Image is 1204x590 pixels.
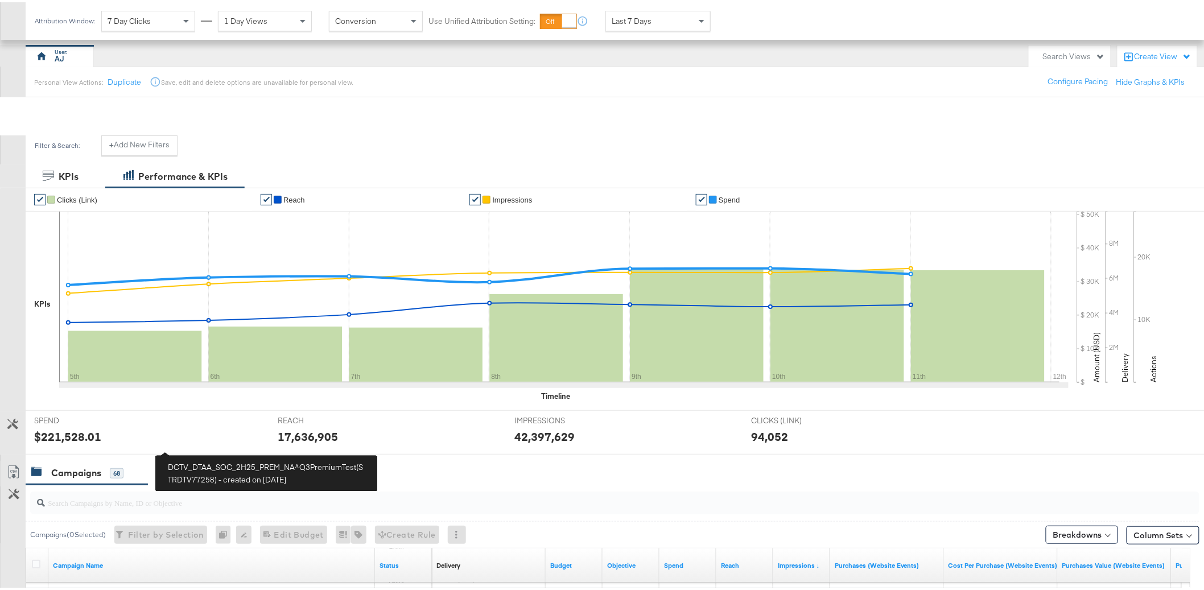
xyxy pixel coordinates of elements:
button: Duplicate [108,75,141,85]
div: Filter & Search: [34,139,80,147]
div: Delivery [436,559,460,568]
div: 94,052 [751,426,788,443]
text: Delivery [1120,351,1131,380]
div: 68 [110,466,123,476]
div: Save, edit and delete options are unavailable for personal view. [161,76,353,85]
input: Search Campaigns by Name, ID or Objective [45,485,1091,507]
button: +Add New Filters [101,133,178,154]
label: Use Unified Attribution Setting: [428,14,535,24]
a: The total amount spent to date. [664,559,712,568]
div: Campaigns [51,464,101,477]
a: ✔ [261,192,272,203]
button: Hide Graphs & KPIs [1116,75,1185,85]
a: The number of people your ad was served to. [721,559,769,568]
div: Performance & KPIs [138,168,228,181]
span: 1 Day Views [224,14,267,24]
span: REACH [278,413,363,424]
span: Conversion [335,14,376,24]
div: $221,528.01 [34,426,101,443]
div: Attribution Window: [34,15,96,23]
a: The total value of the purchase actions tracked by your Custom Audience pixel on your website aft... [1062,559,1167,568]
a: The maximum amount you're willing to spend on your ads, on average each day or over the lifetime ... [550,559,598,568]
div: Search Views [1043,49,1105,60]
div: Personal View Actions: [34,76,103,85]
text: Amount (USD) [1092,330,1102,380]
a: ✔ [696,192,707,203]
a: ✔ [469,192,481,203]
div: Create View [1135,49,1191,60]
a: Your campaign name. [53,559,370,568]
div: 0 [216,523,236,542]
text: Actions [1149,353,1159,380]
div: 17,636,905 [278,426,338,443]
div: Campaigns ( 0 Selected) [30,527,106,538]
a: The number of times your ad was served. On mobile apps an ad is counted as served the first time ... [778,559,826,568]
div: Timeline [541,389,570,399]
span: SPEND [34,413,119,424]
span: IMPRESSIONS [514,413,600,424]
button: Breakdowns [1046,523,1118,542]
a: Reflects the ability of your Ad Campaign to achieve delivery based on ad states, schedule and bud... [436,559,460,568]
div: AJ [55,51,64,62]
a: The number of times a purchase was made tracked by your Custom Audience pixel on your website aft... [835,559,939,568]
strong: + [109,137,114,148]
span: Last 7 Days [612,14,652,24]
a: Shows the current state of your Ad Campaign. [380,559,427,568]
a: Your campaign's objective. [607,559,655,568]
a: ✔ [34,192,46,203]
div: KPIs [59,168,79,181]
span: 7 Day Clicks [108,14,151,24]
span: Spend [719,193,740,202]
div: 42,397,629 [514,426,575,443]
button: Configure Pacing [1040,69,1116,90]
a: The average cost for each purchase tracked by your Custom Audience pixel on your website after pe... [949,559,1058,568]
span: Impressions [492,193,532,202]
button: Column Sets [1127,524,1199,542]
span: Reach [283,193,305,202]
span: Clicks (Link) [57,193,97,202]
div: KPIs [34,296,51,307]
span: CLICKS (LINK) [751,413,836,424]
